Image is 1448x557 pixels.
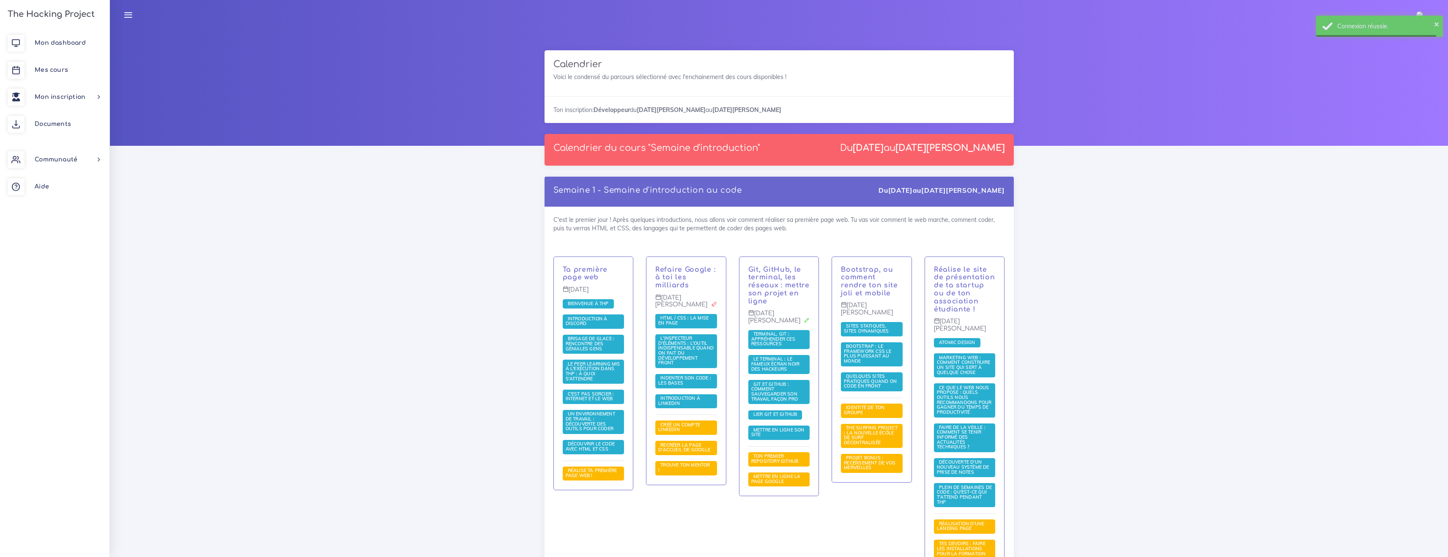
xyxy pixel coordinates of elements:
[566,467,617,478] span: Réalise ta première page web !
[937,459,989,475] a: Découverte d'un nouveau système de prise de notes
[751,412,799,418] a: Lier Git et Github
[655,394,717,409] span: Cette ressource te donnera les bases pour comprendre LinkedIn, un puissant outil professionnel.
[751,381,800,402] span: Git et GitHub : comment sauvegarder son travail façon pro
[921,186,1005,194] strong: [DATE][PERSON_NAME]
[751,331,795,347] span: Terminal, Git : appréhender ces ressources
[658,422,700,433] a: Créé un compte LinkedIn
[658,315,709,326] span: HTML / CSS : la mise en page
[751,356,800,371] span: Le terminal : le fameux écran noir des hackeurs
[879,186,1005,195] div: Du au
[937,385,992,415] a: Ce que le web nous propose : quels outils nous recommandons pour gagner du temps de productivité
[563,314,624,329] span: Pour cette session, nous allons utiliser Discord, un puissant outil de gestion de communauté. Nou...
[751,474,801,485] a: Mettre en ligne la page Google
[637,106,706,114] strong: [DATE][PERSON_NAME]
[5,10,95,19] h3: The Hacking Project
[566,361,620,382] span: Le Peer learning mis à l'exécution dans THP : à quoi s'attendre
[1337,22,1437,30] div: Connexion réussie.
[658,462,710,473] span: Trouve ton mentor !
[658,442,712,453] a: Recréer la page d'accueil de Google
[545,96,1014,123] div: Ton inscription: du au
[1434,19,1439,28] button: ×
[655,441,717,455] span: L'intitulé du projet est simple, mais le projet sera plus dur qu'il n'y parait.
[594,106,630,114] strong: Développeur
[748,266,810,306] p: C'est bien de coder, mais c'est encore mieux si toute la terre entière pouvait voir tes fantastiq...
[563,266,608,281] a: Ta première page web
[844,343,891,364] span: Bootstrap : le framework CSS le plus puissant au monde
[895,143,1005,153] strong: [DATE][PERSON_NAME]
[751,382,800,402] a: Git et GitHub : comment sauvegarder son travail façon pro
[563,266,624,282] p: C'est le premier jour ! Après quelques introductions, nous allons voir comment réaliser sa premiè...
[563,286,624,300] p: [DATE]
[937,521,985,532] a: Réalisation d'une landing page
[841,266,903,298] p: Après avoir vu comment faire ses première pages, nous allons te montrer Bootstrap, un puissant fr...
[748,410,802,420] span: Faire un lien sécurisé de Git et Github avec la création et l'utilisation d'une clé SSH. Je te co...
[35,156,77,163] span: Communauté
[748,426,810,440] span: Maintenant que tu sais faire des belles pages, ce serait dommage de ne pas en faire profiter la t...
[712,106,781,114] strong: [DATE][PERSON_NAME]
[844,455,895,471] a: PROJET BONUS : recensement de vos merveilles
[563,360,624,384] span: Nous verrons comment survivre avec notre pédagogie révolutionnaire
[655,294,717,315] p: [DATE][PERSON_NAME]
[655,314,717,328] span: Maintenant que tu sais faire des pages basiques, nous allons te montrer comment faire de la mise ...
[844,373,897,389] span: Quelques sites pratiques quand on code en front
[748,452,810,467] span: Pour ce projet, nous allons te proposer d'utiliser ton terminal afin de faire marcher Git et GitH...
[748,266,810,305] a: Git, GitHub, le terminal, les réseaux : mettre son projet en ligne
[751,453,801,464] a: Ton premier repository GitHub
[655,420,717,435] span: Dans ce projet, tu vas mettre en place un compte LinkedIn et le préparer pour ta future vie.
[937,355,991,375] span: Marketing web : comment construire un site qui sert à quelque chose
[566,336,615,352] a: Brisage de glace : rencontre des géniales gens
[553,59,1005,70] h3: Calendrier
[658,336,714,366] a: L'inspecteur d'éléments : l'outil indispensable quand on fait du développement front
[711,301,717,307] i: Projet à rendre ce jour-là
[841,454,903,473] span: Ce projet vise à souder la communauté en faisant profiter au plus grand nombre de vos projets.
[35,94,85,100] span: Mon inscription
[844,425,898,446] a: The Surfing Project : la nouvelle école de surf décentralisée
[35,40,86,46] span: Mon dashboard
[655,461,717,475] span: Nous allons te demander de trouver la personne qui va t'aider à faire la formation dans les meill...
[841,322,903,336] span: Nous allons voir la différence entre ces deux types de sites
[934,483,996,507] span: Nous allons te montrer le programme de THP pendant 11 semaines.
[655,266,715,289] a: Refaire Google : à toi les milliards
[937,385,992,415] span: Ce que le web nous propose : quels outils nous recommandons pour gagner du temps de productivité
[841,302,903,322] p: [DATE][PERSON_NAME]
[751,411,799,417] span: Lier Git et Github
[840,143,1005,153] div: Du au
[937,425,985,450] a: Faire de la veille : comment se tenir informé des actualités techniques ?
[563,390,624,404] span: Nous allons voir ensemble comment internet marche, et comment fonctionne une page web quand tu cl...
[35,183,49,190] span: Aide
[841,424,903,448] span: Tu vas devoir refaire la page d'accueil de The Surfing Project, une école de code décentralisée. ...
[844,405,884,416] a: Identité de ton groupe
[566,411,616,431] span: Un environnement de travail : découverte des outils pour coder
[937,340,977,346] a: Atomic Design
[655,334,717,368] span: Tu en as peut être déjà entendu parler : l'inspecteur d'éléments permet d'analyser chaque recoin ...
[658,396,700,407] a: Introduction à LinkedIn
[888,186,913,194] strong: [DATE]
[35,121,71,127] span: Documents
[563,440,624,454] span: HTML et CSS permettent de réaliser une page web. Nous allons te montrer les bases qui te permettr...
[844,323,891,334] a: Sites statiques, sites dynamiques
[563,467,624,481] span: Dans ce projet, nous te demanderons de coder ta première page web. Ce sera l'occasion d'appliquer...
[553,186,742,194] a: Semaine 1 - Semaine d'introduction au code
[937,459,989,475] span: Découverte d'un nouveau système de prise de notes
[751,453,801,464] span: Ton premier repository GitHub
[934,266,995,313] a: Réalise le site de présentation de ta startup ou de ton association étudiante !
[751,331,795,347] a: Terminal, Git : appréhender ces ressources
[934,318,996,339] p: [DATE][PERSON_NAME]
[841,266,898,297] a: Bootstrap, ou comment rendre ton site joli et mobile
[934,338,980,347] span: Tu vas voir comment penser composants quand tu fais des pages web.
[658,375,711,386] span: Indenter son code : les bases
[934,423,996,453] span: Maintenant que tu sais coder, nous allons te montrer quelques site sympathiques pour se tenir au ...
[937,541,988,557] a: Tes devoirs : faire les installations pour la formation
[35,67,68,73] span: Mes cours
[748,472,810,487] span: Utilise tout ce que tu as vu jusqu'à présent pour faire profiter à la terre entière de ton super ...
[934,353,996,377] span: Marketing web : comment construire un site qui sert à quelque chose
[563,335,624,354] span: THP est avant tout un aventure humaine avec des rencontres. Avant de commencer nous allons te dem...
[751,427,805,438] a: Mettre en ligne son site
